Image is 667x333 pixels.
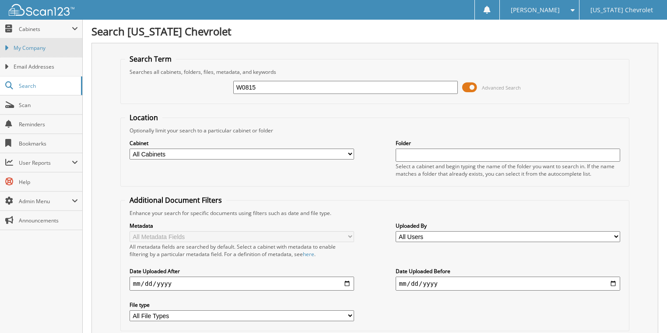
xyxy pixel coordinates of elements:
div: Enhance your search for specific documents using filters such as date and file type. [125,209,625,217]
label: File type [130,301,355,309]
label: Date Uploaded Before [396,267,621,275]
span: Admin Menu [19,198,72,205]
input: end [396,277,621,291]
span: Bookmarks [19,140,78,147]
span: Reminders [19,121,78,128]
label: Metadata [130,222,355,229]
h1: Search [US_STATE] Chevrolet [91,24,658,38]
legend: Additional Document Filters [125,195,226,205]
span: User Reports [19,159,72,166]
label: Uploaded By [396,222,621,229]
span: Cabinets [19,25,72,33]
span: Advanced Search [482,84,521,91]
input: start [130,277,355,291]
label: Folder [396,139,621,147]
span: Announcements [19,217,78,224]
label: Date Uploaded After [130,267,355,275]
div: Optionally limit your search to a particular cabinet or folder [125,127,625,134]
span: My Company [14,44,78,52]
span: Email Addresses [14,63,78,71]
span: Help [19,178,78,186]
span: [US_STATE] Chevrolet [590,7,653,13]
iframe: Chat Widget [623,291,667,333]
legend: Location [125,113,162,122]
div: All metadata fields are searched by default. Select a cabinet with metadata to enable filtering b... [130,243,355,258]
span: [PERSON_NAME] [511,7,560,13]
div: Searches all cabinets, folders, files, metadata, and keywords [125,68,625,76]
label: Cabinet [130,139,355,147]
span: Scan [19,101,78,109]
div: Select a cabinet and begin typing the name of the folder you want to search in. If the name match... [396,163,621,177]
legend: Search Term [125,54,176,64]
a: here [303,250,314,258]
img: scan123-logo-white.svg [9,4,74,16]
span: Search [19,82,77,90]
